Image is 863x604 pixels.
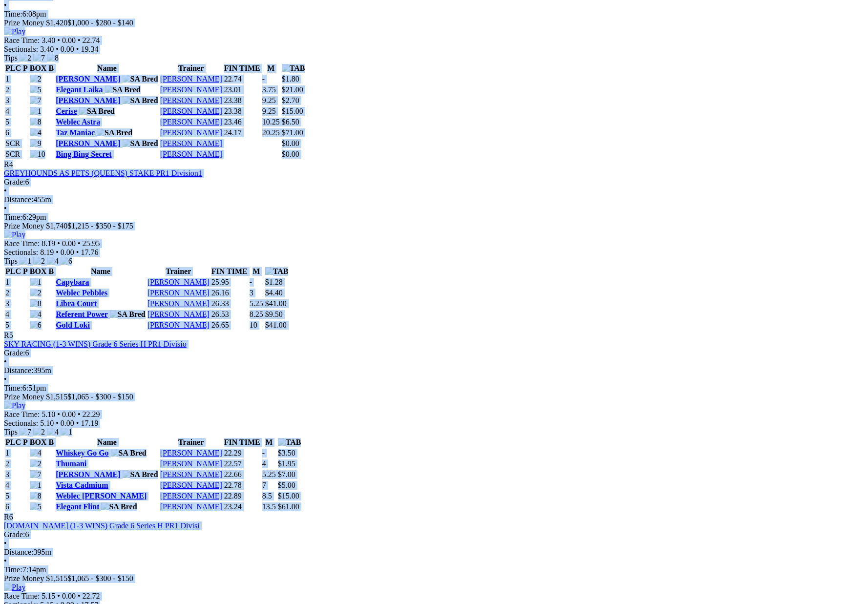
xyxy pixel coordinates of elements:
text: 3.75 [262,85,276,94]
span: $0.00 [282,139,299,147]
span: $71.00 [282,128,303,137]
img: 6 [30,321,42,330]
a: [PERSON_NAME] [160,449,222,457]
td: 1 [5,74,28,84]
span: • [78,410,81,418]
text: 10 [250,321,257,329]
span: $1,065 - $300 - $150 [67,574,133,583]
td: 23.38 [224,106,261,116]
span: • [56,45,59,53]
img: SA Bred [105,85,141,94]
a: [PERSON_NAME] [147,321,210,329]
text: 4 [262,459,266,468]
span: • [4,187,7,195]
span: 22.29 [83,410,100,418]
td: 3 [5,470,28,479]
a: [PERSON_NAME] [160,150,222,158]
a: Whiskey Go Go [56,449,108,457]
img: SA Bred [97,128,132,137]
img: Play [4,583,25,592]
text: 9.25 [262,107,276,115]
img: 1 [61,428,72,437]
span: $15.00 [278,492,299,500]
a: [PERSON_NAME] [160,492,222,500]
img: Play [4,27,25,36]
img: 2 [30,75,42,83]
td: 1 [5,448,28,458]
span: • [57,239,60,248]
span: $0.00 [282,150,299,158]
span: Tips [4,257,18,265]
td: 23.38 [224,96,261,105]
td: 2 [5,288,28,298]
span: $21.00 [282,85,303,94]
span: 5.10 [40,419,54,427]
a: [PERSON_NAME] [160,107,222,115]
span: Tips [4,428,18,436]
span: $2.70 [282,96,299,104]
td: 26.53 [211,310,248,319]
span: 0.00 [62,592,76,600]
img: 4 [47,257,59,266]
text: 13.5 [262,502,276,511]
span: Time: [4,565,22,574]
td: 6 [5,502,28,512]
td: 26.65 [211,320,248,330]
span: • [57,592,60,600]
span: $41.00 [265,299,287,308]
span: • [56,419,59,427]
a: Elegant Laika [56,85,103,94]
text: 8.5 [262,492,272,500]
img: 7 [20,428,31,437]
a: SKY RACING (1-3 WINS) Grade 6 Series H PR1 Divisio [4,340,187,348]
a: Cerise [56,107,77,115]
span: $4.40 [265,289,283,297]
text: - [250,278,252,286]
img: TAB [278,438,301,447]
img: 7 [30,470,42,479]
td: 22.89 [224,491,261,501]
td: 26.33 [211,299,248,309]
a: [PERSON_NAME] [160,118,222,126]
img: 7 [33,54,45,62]
img: 1 [30,481,42,490]
th: M [262,437,276,447]
span: R6 [4,513,13,521]
text: 7 [262,481,266,489]
img: 8 [30,492,42,500]
a: [PERSON_NAME] [56,139,120,147]
a: [PERSON_NAME] [56,470,120,479]
text: 5.25 [262,470,276,479]
img: 7 [30,96,42,105]
span: 19.34 [81,45,98,53]
span: P [23,438,28,446]
span: Grade: [4,530,25,539]
span: Time: [4,384,22,392]
td: 26.16 [211,288,248,298]
td: 5 [5,491,28,501]
div: 7:14pm [4,565,859,574]
text: 10.25 [262,118,280,126]
a: Taz Maniac [56,128,95,137]
div: 6 [4,349,859,357]
span: 3.40 [42,36,55,44]
span: 3.40 [40,45,54,53]
span: Sectionals: [4,248,38,256]
a: [PERSON_NAME] [160,481,222,489]
span: B [48,267,54,275]
img: Play [4,230,25,239]
span: BOX [30,438,47,446]
img: 8 [47,54,59,62]
img: 8 [30,118,42,126]
th: Name [55,437,159,447]
th: FIN TIME [224,63,261,73]
th: Trainer [160,437,223,447]
span: 0.00 [61,45,74,53]
span: • [4,357,7,366]
a: [PERSON_NAME] [147,310,210,318]
td: 4 [5,106,28,116]
img: SA Bred [123,75,158,83]
text: - [262,75,265,83]
span: 0.00 [61,419,74,427]
span: Tips [4,54,18,62]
